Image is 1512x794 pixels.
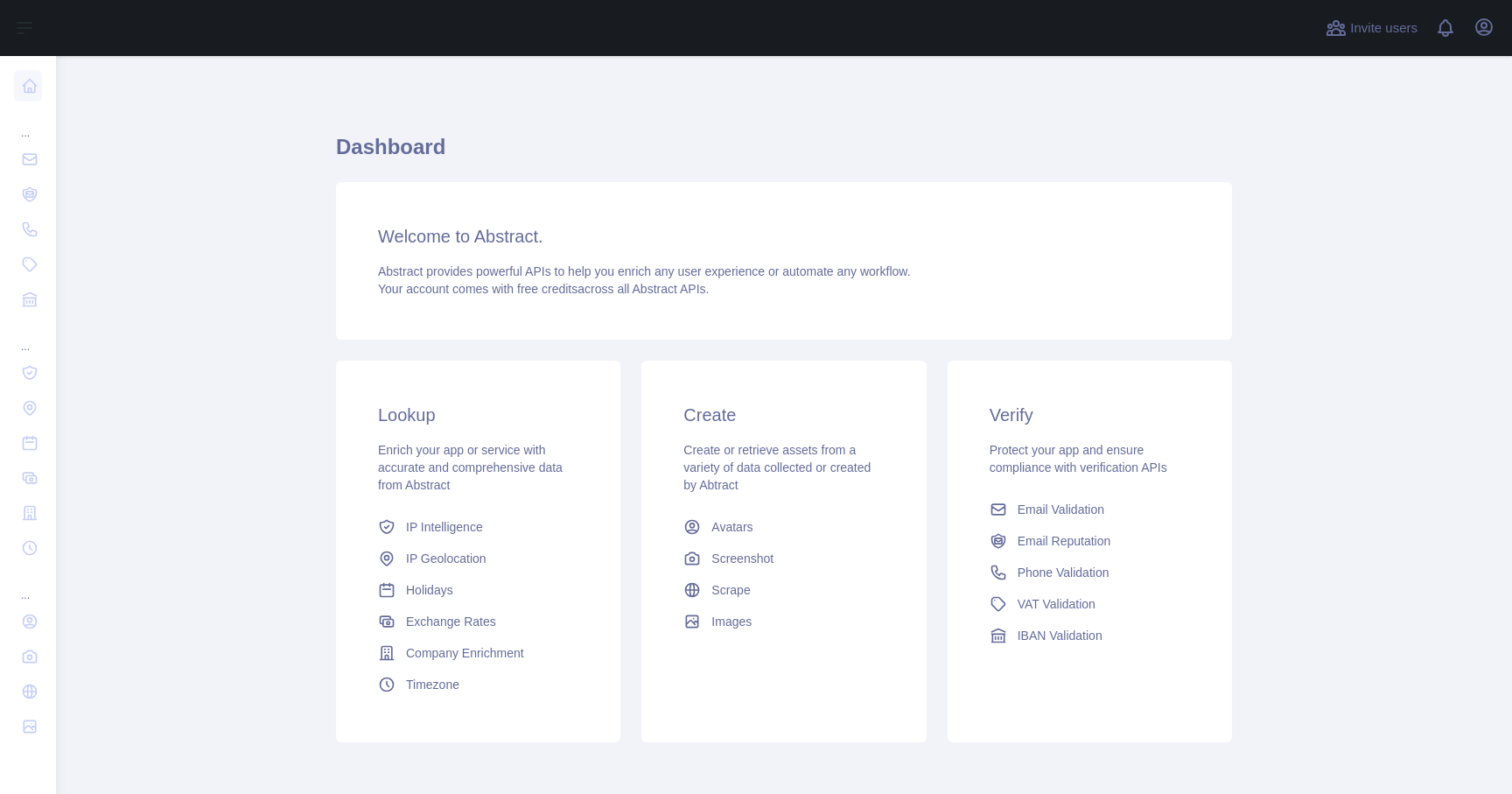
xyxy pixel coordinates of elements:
[1018,532,1111,550] span: Email Reputation
[406,518,483,536] span: IP Intelligence
[371,574,585,606] a: Holidays
[378,282,709,296] span: Your account comes with across all Abstract APIs.
[1018,501,1104,518] span: Email Validation
[371,606,585,637] a: Exchange Rates
[711,518,752,536] span: Avatars
[1018,595,1095,613] span: VAT Validation
[683,443,871,492] span: Create or retrieve assets from a variety of data collected or created by Abtract
[983,620,1197,651] a: IBAN Validation
[378,264,911,278] span: Abstract provides powerful APIs to help you enrich any user experience or automate any workflow.
[676,511,891,543] a: Avatars
[676,606,891,637] a: Images
[990,443,1167,474] span: Protect your app and ensure compliance with verification APIs
[990,403,1190,427] h3: Verify
[371,637,585,669] a: Company Enrichment
[711,581,750,599] span: Scrape
[406,550,486,567] span: IP Geolocation
[983,588,1197,620] a: VAT Validation
[676,574,891,606] a: Scrape
[1018,627,1102,644] span: IBAN Validation
[406,613,496,630] span: Exchange Rates
[676,543,891,574] a: Screenshot
[406,644,524,662] span: Company Enrichment
[14,567,42,602] div: ...
[1018,564,1109,581] span: Phone Validation
[983,557,1197,588] a: Phone Validation
[1350,18,1417,39] span: Invite users
[983,525,1197,557] a: Email Reputation
[711,550,773,567] span: Screenshot
[406,581,453,599] span: Holidays
[1322,14,1421,42] button: Invite users
[336,133,1232,175] h1: Dashboard
[517,282,577,296] span: free credits
[371,543,585,574] a: IP Geolocation
[378,403,578,427] h3: Lookup
[371,669,585,700] a: Timezone
[711,613,752,630] span: Images
[378,443,563,492] span: Enrich your app or service with accurate and comprehensive data from Abstract
[378,224,1190,249] h3: Welcome to Abstract.
[14,105,42,140] div: ...
[983,494,1197,525] a: Email Validation
[14,319,42,354] div: ...
[406,676,459,693] span: Timezone
[371,511,585,543] a: IP Intelligence
[683,403,884,427] h3: Create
